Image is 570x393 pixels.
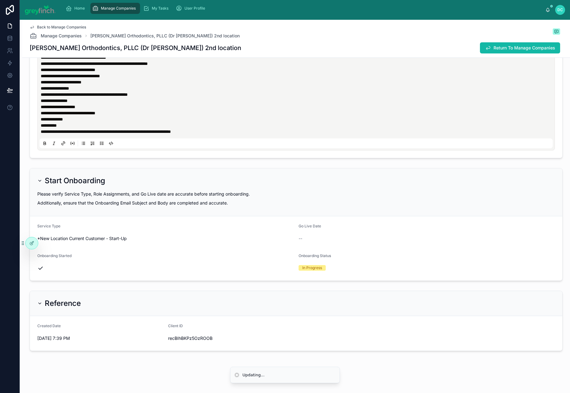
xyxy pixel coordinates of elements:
[168,335,294,341] span: recBIhBKPz5OzROOB
[25,5,56,15] img: App logo
[41,33,82,39] span: Manage Companies
[152,6,168,11] span: My Tasks
[37,253,72,258] span: Onboarding Started
[64,3,89,14] a: Home
[37,25,86,30] span: Back to Manage Companies
[101,6,136,11] span: Manage Companies
[37,335,163,341] span: [DATE] 7:39 PM
[37,224,60,228] span: Service Type
[37,191,555,197] p: Please verify Service Type, Role Assignments, and Go Live date are accurate before starting onboa...
[242,372,265,378] div: Updating...
[45,298,81,308] h2: Reference
[557,7,563,12] span: DC
[494,45,555,51] span: Return To Manage Companies
[37,235,127,242] span: *New Location Current Customer - Start-Up
[61,2,546,15] div: scrollable content
[30,44,241,52] h1: [PERSON_NAME] Orthodontics, PLLC (Dr [PERSON_NAME]) 2nd location
[74,6,85,11] span: Home
[141,3,173,14] a: My Tasks
[184,6,205,11] span: User Profile
[45,176,105,186] h2: Start Onboarding
[299,224,321,228] span: Go Live Date
[174,3,209,14] a: User Profile
[302,265,322,271] div: In Progress
[90,3,140,14] a: Manage Companies
[30,25,86,30] a: Back to Manage Companies
[299,253,331,258] span: Onboarding Status
[30,32,82,40] a: Manage Companies
[299,235,302,242] span: --
[37,200,555,206] p: Additionally, ensure that the Onboarding Email Subject and Body are completed and accurate.
[90,33,240,39] a: [PERSON_NAME] Orthodontics, PLLC (Dr [PERSON_NAME]) 2nd location
[480,42,560,53] button: Return To Manage Companies
[37,323,61,328] span: Created Date
[168,323,183,328] span: Client ID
